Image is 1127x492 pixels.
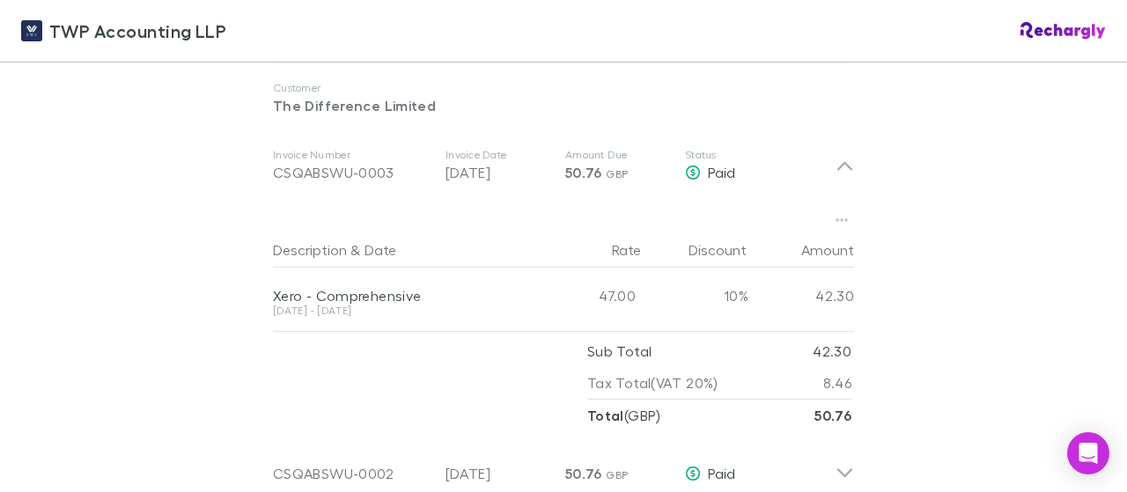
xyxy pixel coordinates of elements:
[708,465,735,481] span: Paid
[587,335,652,367] p: Sub Total
[446,463,551,484] p: [DATE]
[273,148,431,162] p: Invoice Number
[446,148,551,162] p: Invoice Date
[606,468,628,481] span: GBP
[21,20,42,41] img: TWP Accounting LLP's Logo
[587,407,624,424] strong: Total
[537,268,643,324] div: 47.00
[1020,22,1106,40] img: Rechargly Logo
[748,268,854,324] div: 42.30
[273,232,347,268] button: Description
[643,268,748,324] div: 10%
[565,164,602,181] span: 50.76
[365,232,396,268] button: Date
[587,367,718,399] p: Tax Total (VAT 20%)
[685,148,836,162] p: Status
[708,164,735,180] span: Paid
[273,162,431,183] div: CSQABSWU-0003
[273,95,854,116] p: The Difference Limited
[49,18,226,44] span: TWP Accounting LLP
[1067,432,1109,474] div: Open Intercom Messenger
[565,465,602,482] span: 50.76
[823,367,851,399] p: 8.46
[273,463,431,484] div: CSQABSWU-0002
[606,167,628,180] span: GBP
[565,148,671,162] p: Amount Due
[273,232,530,268] div: &
[446,162,551,183] p: [DATE]
[814,407,851,424] strong: 50.76
[813,335,851,367] p: 42.30
[259,130,868,201] div: Invoice NumberCSQABSWU-0003Invoice Date[DATE]Amount Due50.76 GBPStatusPaid
[587,400,661,431] p: ( GBP )
[273,305,530,316] div: [DATE] - [DATE]
[273,81,854,95] p: Customer
[273,287,530,305] div: Xero - Comprehensive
